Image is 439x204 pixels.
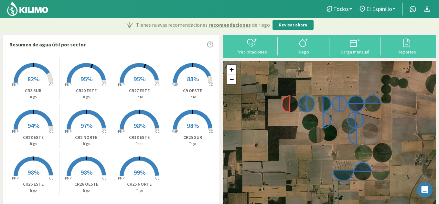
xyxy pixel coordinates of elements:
p: Trigo [60,94,112,100]
tspan: PMP [65,129,71,134]
p: CR18 ESTE [113,134,166,141]
p: Trigo [113,188,166,193]
tspan: PMP [118,176,124,180]
p: Trigo [166,94,219,100]
p: CR20 ESTE [60,87,112,94]
span: 82% [27,75,39,83]
tspan: PMP [65,176,71,180]
tspan: CC [49,176,54,180]
p: Trigo [113,94,166,100]
tspan: PMP [118,129,124,134]
p: Resumen de agua útil por sector [9,41,86,48]
button: Riego [278,37,329,54]
span: 99% [134,168,145,176]
tspan: CC [102,83,107,87]
div: Precipitaciones [228,50,276,54]
tspan: PMP [171,129,178,134]
span: 98% [134,121,145,130]
span: 95% [134,75,145,83]
tspan: PMP [12,129,18,134]
span: 98% [27,168,39,176]
p: Trigo [7,188,59,193]
tspan: PMP [171,83,178,87]
div: Carga mensual [331,50,379,54]
p: Trigo [60,141,112,147]
span: Todos [333,5,349,12]
p: CR26 OESTE [60,181,112,188]
tspan: CC [49,83,54,87]
p: CR25 NORTE [113,181,166,188]
tspan: CC [155,176,160,180]
div: Riego [280,50,327,54]
p: C9 OESTE [166,87,219,94]
span: 98% [80,168,92,176]
span: 88% [187,75,199,83]
p: CR25 SUR [166,134,219,141]
img: Kilimo [6,1,49,16]
tspan: CC [155,83,160,87]
span: 98% [187,121,199,130]
p: Trigo [60,188,112,193]
tspan: PMP [118,83,124,87]
div: Open Intercom Messenger [417,182,433,198]
p: CR28 ESTE [7,134,59,141]
a: Zoom in [227,65,236,74]
tspan: CC [155,129,160,134]
button: Precipitaciones [226,37,278,54]
span: 94% [27,121,39,130]
p: Revisar ahora [279,22,307,28]
p: CR27 ESTE [113,87,166,94]
tspan: CC [49,129,54,134]
span: de riego [252,21,270,29]
p: Trigo [166,141,219,147]
tspan: PMP [65,83,71,87]
span: 95% [80,75,92,83]
tspan: CC [209,83,213,87]
div: Reportes [383,50,431,54]
tspan: CC [209,129,213,134]
p: CR2 NORTE [60,134,112,141]
button: Carga mensual [329,37,381,54]
button: Revisar ahora [273,20,314,30]
span: El Espinillo [366,5,392,12]
p: Tienes nuevas recomendaciones [136,21,270,29]
p: CR26 ESTE [7,181,59,188]
p: Trigo [7,94,59,100]
p: CR3 SUR [7,87,59,94]
p: Papa [113,141,166,147]
tspan: PMP [12,83,18,87]
button: Reportes [381,37,433,54]
tspan: CC [102,176,107,180]
a: Zoom out [227,74,236,84]
span: 97% [80,121,92,130]
tspan: CC [102,129,107,134]
tspan: PMP [12,176,18,180]
p: Trigo [7,141,59,147]
span: recomendaciones [209,21,251,29]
